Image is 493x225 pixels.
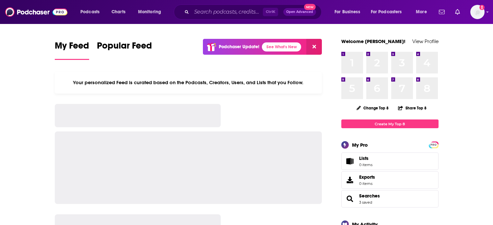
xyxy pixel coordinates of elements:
a: Show notifications dropdown [436,6,447,17]
a: Charts [107,7,129,17]
a: Popular Feed [97,40,152,60]
a: Create My Top 8 [341,119,439,128]
span: Popular Feed [97,40,152,55]
span: 0 items [359,163,372,167]
img: Podchaser - Follow, Share and Rate Podcasts [5,6,67,18]
input: Search podcasts, credits, & more... [192,7,263,17]
span: Podcasts [80,7,100,17]
button: open menu [411,7,435,17]
a: 3 saved [359,200,372,205]
span: Exports [344,175,357,185]
a: View Profile [412,38,439,44]
span: Monitoring [138,7,161,17]
span: For Business [335,7,360,17]
span: Lists [344,157,357,166]
span: Searches [341,190,439,208]
a: Welcome [PERSON_NAME]! [341,38,405,44]
a: PRO [430,142,438,147]
span: Lists [359,155,369,161]
button: open menu [76,7,108,17]
div: Your personalized Feed is curated based on the Podcasts, Creators, Users, and Lists that you Follow. [55,72,322,94]
span: 0 items [359,181,375,186]
a: Show notifications dropdown [452,6,463,17]
div: My Pro [352,142,368,148]
button: Show profile menu [470,5,485,19]
p: Podchaser Update! [219,44,259,50]
a: Lists [341,152,439,170]
button: Open AdvancedNew [283,8,316,16]
span: New [304,4,316,10]
a: My Feed [55,40,89,60]
span: My Feed [55,40,89,55]
span: Ctrl K [263,8,278,16]
span: More [416,7,427,17]
a: Exports [341,171,439,189]
span: PRO [430,142,438,147]
span: Exports [359,174,375,180]
svg: Add a profile image [479,5,485,10]
span: Lists [359,155,372,161]
button: open menu [134,7,170,17]
button: open menu [367,7,411,17]
span: For Podcasters [371,7,402,17]
img: User Profile [470,5,485,19]
a: Searches [359,193,380,199]
button: Change Top 8 [353,104,393,112]
span: Charts [112,7,125,17]
button: open menu [330,7,368,17]
span: Open Advanced [286,10,313,14]
div: Search podcasts, credits, & more... [180,5,328,19]
a: Searches [344,194,357,203]
a: See What's New [262,42,301,51]
button: Share Top 8 [398,102,427,114]
span: Logged in as N0elleB7 [470,5,485,19]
